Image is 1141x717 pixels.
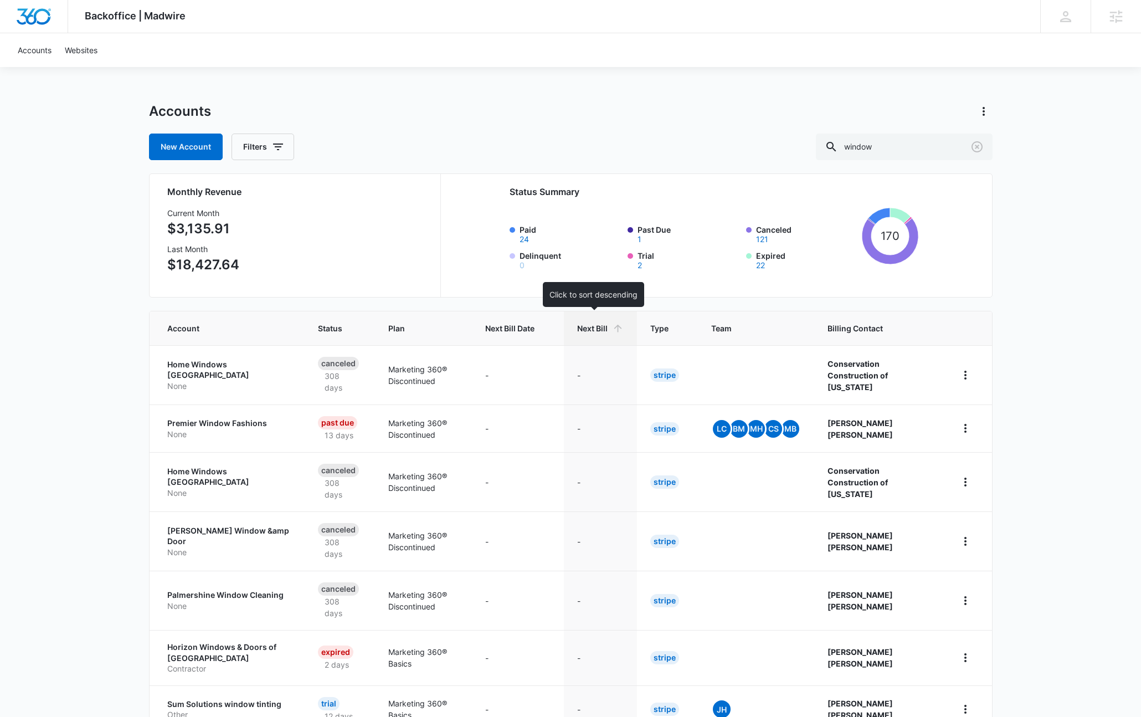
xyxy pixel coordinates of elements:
td: - [472,452,564,511]
h1: Accounts [149,103,211,120]
span: Plan [388,322,459,334]
label: Delinquent [520,250,621,269]
button: home [957,473,974,491]
div: Stripe [650,651,679,664]
p: Horizon Windows & Doors of [GEOGRAPHIC_DATA] [167,642,292,663]
div: Stripe [650,594,679,607]
div: Canceled [318,523,359,536]
p: 2 days [318,659,356,670]
button: home [957,419,974,437]
h2: Monthly Revenue [167,185,427,198]
label: Expired [756,250,858,269]
label: Trial [638,250,739,269]
p: 308 days [318,536,362,560]
strong: Conservation Construction of [US_STATE] [828,359,888,392]
td: - [564,630,637,685]
td: - [564,452,637,511]
button: Past Due [638,235,641,243]
tspan: 170 [881,229,900,243]
a: Accounts [11,33,58,67]
div: Trial [318,697,340,710]
p: Premier Window Fashions [167,418,292,429]
span: CS [764,420,782,438]
p: Marketing 360® Discontinued [388,417,459,441]
input: Search [816,134,993,160]
span: Team [711,322,785,334]
p: 308 days [318,596,362,619]
span: Next Bill Date [485,322,534,334]
a: Premier Window FashionsNone [167,418,292,439]
p: Marketing 360® Discontinued [388,470,459,494]
a: Home Windows [GEOGRAPHIC_DATA]None [167,466,292,499]
td: - [564,404,637,452]
h3: Current Month [167,207,239,219]
p: Contractor [167,663,292,674]
td: - [472,511,564,571]
label: Past Due [638,224,739,243]
div: Stripe [650,475,679,489]
p: 308 days [318,477,362,500]
div: Stripe [650,703,679,716]
a: Palmershine Window CleaningNone [167,590,292,611]
div: Stripe [650,422,679,436]
button: Filters [232,134,294,160]
span: Type [650,322,669,334]
td: - [472,345,564,404]
span: Account [167,322,276,334]
p: Home Windows [GEOGRAPHIC_DATA] [167,359,292,381]
div: Canceled [318,582,359,596]
p: Marketing 360® Discontinued [388,363,459,387]
button: Canceled [756,235,768,243]
p: None [167,488,292,499]
h2: Status Summary [510,185,919,198]
button: home [957,366,974,384]
button: Clear [968,138,986,156]
button: home [957,649,974,667]
strong: [PERSON_NAME] [PERSON_NAME] [828,418,893,439]
div: Stripe [650,368,679,382]
p: $18,427.64 [167,255,239,275]
button: home [957,532,974,550]
h3: Last Month [167,243,239,255]
a: Home Windows [GEOGRAPHIC_DATA]None [167,359,292,392]
div: Canceled [318,357,359,370]
span: Status [318,322,346,334]
span: LC [713,420,731,438]
strong: [PERSON_NAME] [PERSON_NAME] [828,531,893,552]
td: - [564,571,637,630]
td: - [472,630,564,685]
td: - [564,511,637,571]
p: None [167,547,292,558]
span: Next Bill [577,322,608,334]
a: Websites [58,33,104,67]
button: Expired [756,262,765,269]
strong: [PERSON_NAME] [PERSON_NAME] [828,590,893,611]
p: Home Windows [GEOGRAPHIC_DATA] [167,466,292,488]
p: [PERSON_NAME] Window &amp Door [167,525,292,547]
p: 308 days [318,370,362,393]
label: Paid [520,224,621,243]
p: 13 days [318,429,360,441]
p: Marketing 360® Basics [388,646,459,669]
span: BM [730,420,748,438]
label: Canceled [756,224,858,243]
p: None [167,381,292,392]
div: Canceled [318,464,359,477]
div: Click to sort descending [543,282,644,307]
a: Horizon Windows & Doors of [GEOGRAPHIC_DATA]Contractor [167,642,292,674]
span: Billing Contact [828,322,929,334]
strong: [PERSON_NAME] [PERSON_NAME] [828,647,893,668]
p: None [167,429,292,440]
span: MB [782,420,799,438]
strong: Conservation Construction of [US_STATE] [828,466,888,499]
button: home [957,592,974,610]
p: Palmershine Window Cleaning [167,590,292,601]
div: Expired [318,646,353,659]
span: MH [747,420,765,438]
p: Sum Solutions window tinting [167,699,292,710]
td: - [564,345,637,404]
p: Marketing 360® Discontinued [388,530,459,553]
td: - [472,404,564,452]
button: Paid [520,235,529,243]
button: Trial [638,262,642,269]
